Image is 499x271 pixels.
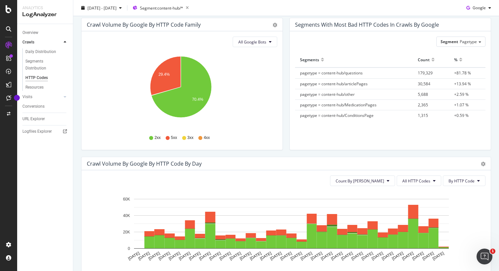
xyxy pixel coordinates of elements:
text: [DATE] [209,251,222,261]
div: Crawl Volume by google by HTTP Code by Day [87,160,202,167]
iframe: Intercom live chat [477,249,492,264]
svg: A chart. [87,52,275,129]
text: [DATE] [340,251,353,261]
svg: A chart. [87,191,481,268]
text: [DATE] [259,251,272,261]
text: [DATE] [421,251,435,261]
text: 70.4% [192,97,203,102]
span: 2,365 [418,102,428,108]
div: Visits [22,94,32,100]
div: Resources [25,84,44,91]
text: [DATE] [229,251,242,261]
text: [DATE] [401,251,415,261]
text: [DATE] [269,251,283,261]
span: pagetype = content-hub/questions [300,70,363,76]
text: [DATE] [239,251,252,261]
span: All Google Bots [238,39,266,45]
span: +81.78 % [454,70,471,76]
span: By HTTP Code [449,178,475,184]
a: Crawls [22,39,62,46]
button: [DATE] - [DATE] [79,3,124,13]
div: gear [273,23,277,27]
div: % [454,54,457,65]
div: Logfiles Explorer [22,128,52,135]
text: [DATE] [361,251,374,261]
div: gear [481,162,485,166]
span: 179,329 [418,70,433,76]
text: [DATE] [148,251,161,261]
a: Resources [25,84,68,91]
a: Visits [22,94,62,100]
span: pagetype = content-hub/articlePages [300,81,368,87]
div: LogAnalyzer [22,11,68,18]
text: [DATE] [320,251,333,261]
span: 1 [490,249,495,254]
button: All Google Bots [233,37,277,47]
div: Segments with most bad HTTP codes in Crawls by google [295,21,439,28]
text: [DATE] [168,251,181,261]
div: Crawl Volume by google by HTTP Code Family [87,21,201,28]
text: 40K [123,213,130,218]
a: Conversions [22,103,68,110]
span: 2xx [154,135,161,141]
div: HTTP Codes [25,74,48,81]
button: Google [464,3,494,13]
text: [DATE] [300,251,313,261]
div: Count [418,54,430,65]
text: 60K [123,197,130,202]
text: [DATE] [127,251,141,261]
text: [DATE] [137,251,150,261]
span: +13.94 % [454,81,471,87]
text: [DATE] [198,251,212,261]
text: [DATE] [412,251,425,261]
a: Segments Distribution [25,58,68,72]
div: Segments [300,54,319,65]
a: HTTP Codes [25,74,68,81]
span: 5,688 [418,92,428,97]
div: Analytics [22,5,68,11]
div: Daily Distribution [25,48,56,55]
div: URL Explorer [22,116,45,122]
text: [DATE] [432,251,445,261]
span: Count By Day [336,178,384,184]
span: Pagetype [460,39,477,44]
span: pagetype = content-hub/other [300,92,355,97]
text: [DATE] [178,251,191,261]
div: Segments Distribution [25,58,62,72]
span: All HTTP Codes [402,178,430,184]
a: Logfiles Explorer [22,128,68,135]
a: Daily Distribution [25,48,68,55]
div: Crawls [22,39,34,46]
div: Conversions [22,103,45,110]
text: 20K [123,230,130,234]
text: [DATE] [330,251,344,261]
text: [DATE] [371,251,384,261]
button: By HTTP Code [443,176,485,186]
span: pagetype = content-hub/ConditionsPage [300,113,374,118]
text: [DATE] [280,251,293,261]
text: [DATE] [290,251,303,261]
text: [DATE] [381,251,394,261]
text: [DATE] [158,251,171,261]
span: Segment: content-hub/* [140,5,183,11]
text: [DATE] [249,251,262,261]
text: [DATE] [310,251,323,261]
button: Count By [PERSON_NAME] [330,176,395,186]
text: 0 [128,246,130,251]
text: [DATE] [218,251,232,261]
div: Tooltip anchor [14,95,20,101]
text: [DATE] [391,251,404,261]
span: +1.07 % [454,102,469,108]
span: 5xx [171,135,177,141]
span: Segment [441,39,458,44]
span: Google [473,5,486,11]
text: [DATE] [188,251,201,261]
div: Overview [22,29,38,36]
a: Overview [22,29,68,36]
button: Segment:content-hub/* [130,3,191,13]
span: 30,584 [418,81,430,87]
a: URL Explorer [22,116,68,122]
span: pagetype = content-hub/MedicationPages [300,102,377,108]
